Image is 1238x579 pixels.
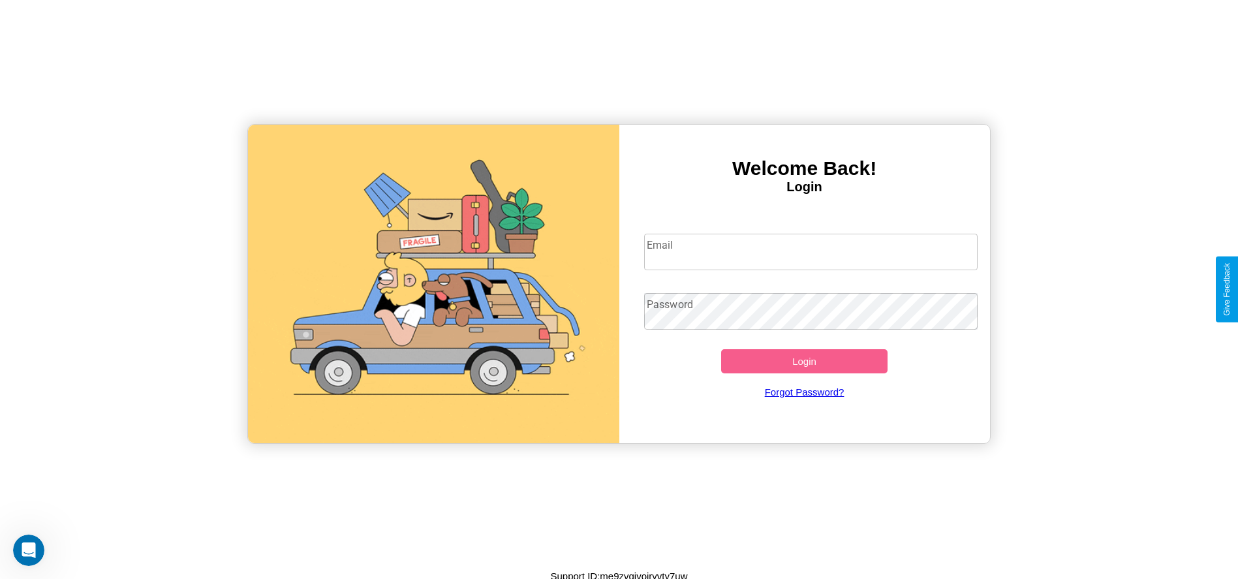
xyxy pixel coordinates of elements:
[638,373,971,411] a: Forgot Password?
[248,125,619,443] img: gif
[13,535,44,566] iframe: Intercom live chat
[619,180,990,195] h4: Login
[721,349,888,373] button: Login
[1222,263,1231,316] div: Give Feedback
[619,157,990,180] h3: Welcome Back!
